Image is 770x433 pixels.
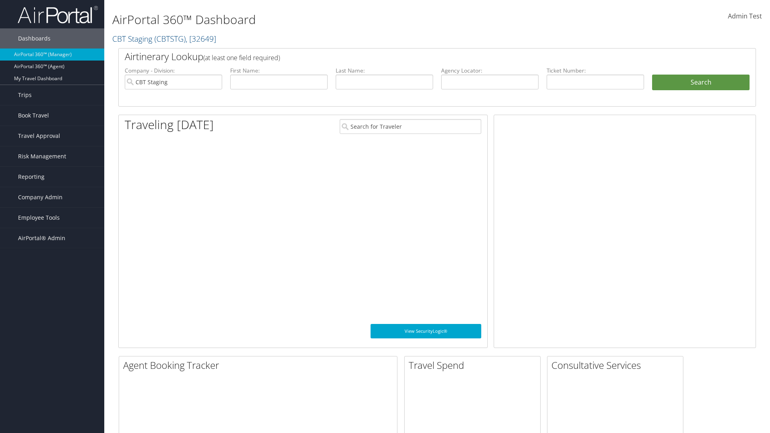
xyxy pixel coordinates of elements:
span: (at least one field required) [203,53,280,62]
a: Admin Test [728,4,762,29]
img: airportal-logo.png [18,5,98,24]
span: Dashboards [18,28,51,49]
h2: Travel Spend [409,358,540,372]
a: CBT Staging [112,33,216,44]
span: Travel Approval [18,126,60,146]
h1: Traveling [DATE] [125,116,214,133]
h2: Airtinerary Lookup [125,50,697,63]
span: Reporting [18,167,45,187]
label: First Name: [230,67,328,75]
span: Admin Test [728,12,762,20]
span: Company Admin [18,187,63,207]
label: Agency Locator: [441,67,539,75]
a: View SecurityLogic® [371,324,481,338]
label: Last Name: [336,67,433,75]
h1: AirPortal 360™ Dashboard [112,11,545,28]
span: Book Travel [18,105,49,125]
button: Search [652,75,750,91]
label: Company - Division: [125,67,222,75]
h2: Consultative Services [551,358,683,372]
span: Trips [18,85,32,105]
span: , [ 32649 ] [186,33,216,44]
label: Ticket Number: [547,67,644,75]
span: AirPortal® Admin [18,228,65,248]
h2: Agent Booking Tracker [123,358,397,372]
span: ( CBTSTG ) [154,33,186,44]
span: Risk Management [18,146,66,166]
input: Search for Traveler [340,119,481,134]
span: Employee Tools [18,208,60,228]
